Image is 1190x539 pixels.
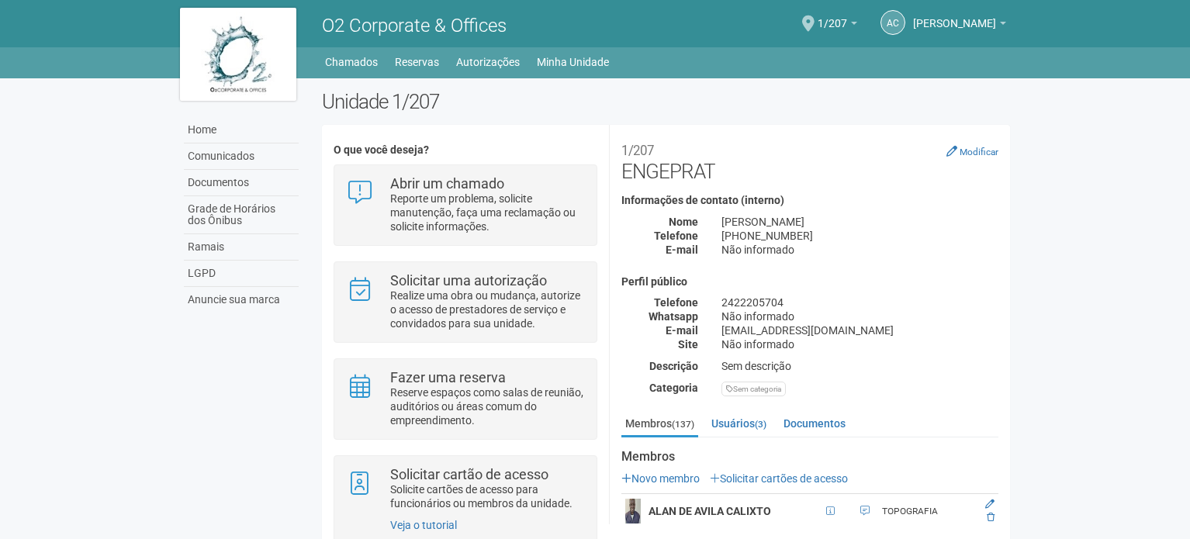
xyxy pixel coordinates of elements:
[818,19,857,32] a: 1/207
[654,230,698,242] strong: Telefone
[456,51,520,73] a: Autorizações
[390,175,504,192] strong: Abrir um chamado
[913,2,996,29] span: Andréa Cunha
[621,276,998,288] h4: Perfil público
[621,450,998,464] strong: Membros
[346,274,584,330] a: Solicitar uma autorização Realize uma obra ou mudança, autorize o acesso de prestadores de serviç...
[649,505,771,517] strong: ALAN DE AVILA CALIXTO
[621,412,698,437] a: Membros(137)
[818,2,847,29] span: 1/207
[537,51,609,73] a: Minha Unidade
[390,385,585,427] p: Reserve espaços como salas de reunião, auditórios ou áreas comum do empreendimento.
[184,234,299,261] a: Ramais
[325,51,378,73] a: Chamados
[678,338,698,351] strong: Site
[707,412,770,435] a: Usuários(3)
[710,472,848,485] a: Solicitar cartões de acesso
[184,143,299,170] a: Comunicados
[649,360,698,372] strong: Descrição
[710,243,1010,257] div: Não informado
[346,468,584,510] a: Solicitar cartão de acesso Solicite cartões de acesso para funcionários ou membros da unidade.
[721,382,786,396] div: Sem categoria
[880,10,905,35] a: AC
[180,8,296,101] img: logo.jpg
[184,196,299,234] a: Grade de Horários dos Ônibus
[669,216,698,228] strong: Nome
[390,272,547,289] strong: Solicitar uma autorização
[710,295,1010,309] div: 2422205704
[322,15,507,36] span: O2 Corporate & Offices
[390,519,457,531] a: Veja o tutorial
[649,310,698,323] strong: Whatsapp
[882,505,977,518] div: TOPOGRAFIA
[346,371,584,427] a: Fazer uma reserva Reserve espaços como salas de reunião, auditórios ou áreas comum do empreendime...
[710,323,1010,337] div: [EMAIL_ADDRESS][DOMAIN_NAME]
[710,309,1010,323] div: Não informado
[395,51,439,73] a: Reservas
[625,499,641,523] img: user.png
[184,170,299,196] a: Documentos
[780,412,849,435] a: Documentos
[346,177,584,233] a: Abrir um chamado Reporte um problema, solicite manutenção, faça uma reclamação ou solicite inform...
[621,143,654,158] small: 1/207
[390,289,585,330] p: Realize uma obra ou mudança, autorize o acesso de prestadores de serviço e convidados para sua un...
[390,466,548,482] strong: Solicitar cartão de acesso
[710,215,1010,229] div: [PERSON_NAME]
[710,337,1010,351] div: Não informado
[913,19,1006,32] a: [PERSON_NAME]
[390,482,585,510] p: Solicite cartões de acesso para funcionários ou membros da unidade.
[710,359,1010,373] div: Sem descrição
[654,296,698,309] strong: Telefone
[666,244,698,256] strong: E-mail
[184,287,299,313] a: Anuncie sua marca
[960,147,998,157] small: Modificar
[666,324,698,337] strong: E-mail
[184,261,299,287] a: LGPD
[710,229,1010,243] div: [PHONE_NUMBER]
[621,136,998,183] h2: ENGEPRAT
[672,419,694,430] small: (137)
[621,472,700,485] a: Novo membro
[946,145,998,157] a: Modificar
[184,117,299,143] a: Home
[985,499,995,510] a: Editar membro
[987,512,995,523] a: Excluir membro
[649,382,698,394] strong: Categoria
[621,195,998,206] h4: Informações de contato (interno)
[322,90,1010,113] h2: Unidade 1/207
[755,419,766,430] small: (3)
[390,369,506,385] strong: Fazer uma reserva
[334,144,597,156] h4: O que você deseja?
[390,192,585,233] p: Reporte um problema, solicite manutenção, faça uma reclamação ou solicite informações.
